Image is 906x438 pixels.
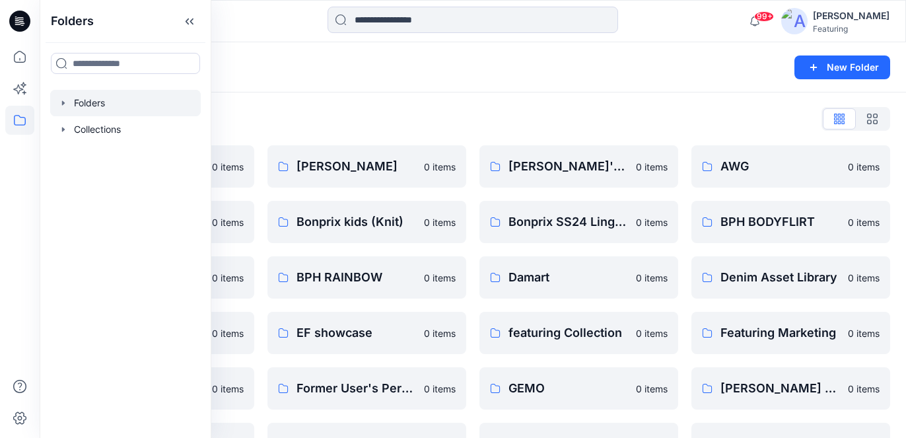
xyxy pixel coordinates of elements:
p: Damart [508,268,628,287]
p: 0 items [848,271,880,285]
a: [PERSON_NAME] Finnland0 items [691,367,890,410]
a: Bonprix kids (Knit)0 items [267,201,466,243]
p: [PERSON_NAME]'s Personal Zone [508,157,628,176]
p: 0 items [848,160,880,174]
p: 0 items [212,215,244,229]
p: Featuring Marketing [720,324,840,342]
img: avatar [781,8,808,34]
a: BPH RAINBOW0 items [267,256,466,299]
p: Denim Asset Library [720,268,840,287]
button: New Folder [794,55,890,79]
a: AWG0 items [691,145,890,188]
p: [PERSON_NAME] [296,157,416,176]
a: featuring Collection0 items [479,312,678,354]
p: 0 items [848,382,880,396]
p: [PERSON_NAME] Finnland [720,379,840,398]
p: 0 items [424,271,456,285]
a: Former User's Personal Zone0 items [267,367,466,410]
p: 0 items [636,160,668,174]
a: Damart0 items [479,256,678,299]
div: Featuring [813,24,889,34]
p: 0 items [848,326,880,340]
p: 0 items [636,215,668,229]
p: Bonprix kids (Knit) [296,213,416,231]
p: Former User's Personal Zone [296,379,416,398]
p: 0 items [424,215,456,229]
p: BPH BODYFLIRT [720,213,840,231]
a: [PERSON_NAME]0 items [267,145,466,188]
p: 0 items [212,160,244,174]
p: 0 items [212,271,244,285]
a: EF showcase0 items [267,312,466,354]
a: Denim Asset Library0 items [691,256,890,299]
p: featuring Collection [508,324,628,342]
p: EF showcase [296,324,416,342]
a: BPH BODYFLIRT0 items [691,201,890,243]
p: 0 items [636,382,668,396]
p: 0 items [424,326,456,340]
p: AWG [720,157,840,176]
p: Bonprix SS24 Lingerie Collection [508,213,628,231]
a: GEMO0 items [479,367,678,410]
p: 0 items [848,215,880,229]
p: 0 items [424,160,456,174]
div: [PERSON_NAME] [813,8,889,24]
p: BPH RAINBOW [296,268,416,287]
p: 0 items [212,326,244,340]
a: Featuring Marketing0 items [691,312,890,354]
a: [PERSON_NAME]'s Personal Zone0 items [479,145,678,188]
p: 0 items [424,382,456,396]
p: 0 items [636,271,668,285]
p: 0 items [636,326,668,340]
p: GEMO [508,379,628,398]
span: 99+ [754,11,774,22]
a: Bonprix SS24 Lingerie Collection0 items [479,201,678,243]
p: 0 items [212,382,244,396]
